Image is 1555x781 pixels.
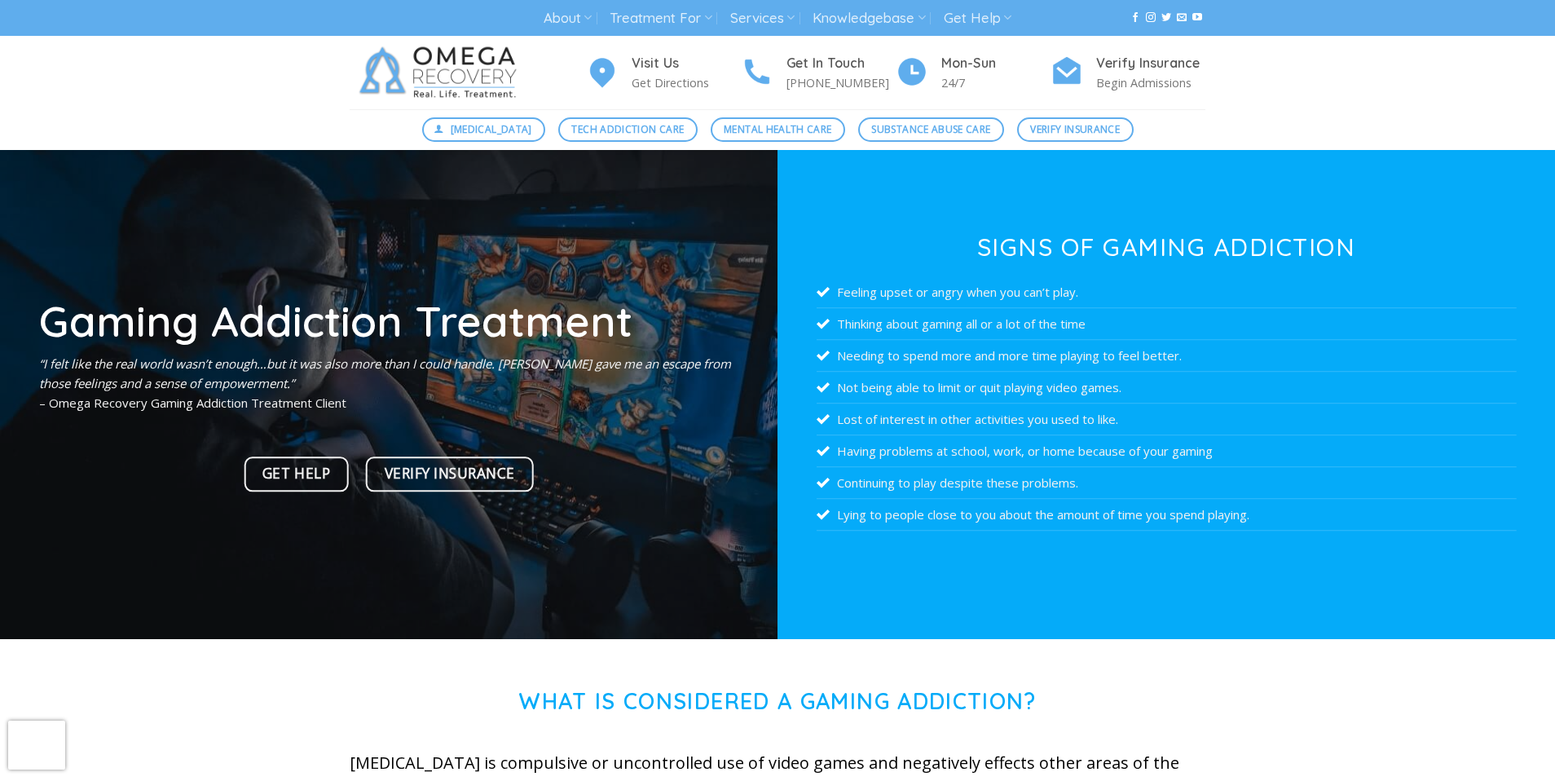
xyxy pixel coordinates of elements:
[944,3,1011,33] a: Get Help
[610,3,711,33] a: Treatment For
[786,73,896,92] p: [PHONE_NUMBER]
[786,53,896,74] h4: Get In Touch
[817,404,1517,435] li: Lost of interest in other activities you used to like.
[817,308,1517,340] li: Thinking about gaming all or a lot of the time
[451,121,532,137] span: [MEDICAL_DATA]
[724,121,831,137] span: Mental Health Care
[39,299,739,342] h1: Gaming Addiction Treatment
[817,235,1517,259] h3: Signs of Gaming Addiction
[632,53,741,74] h4: Visit Us
[817,499,1517,531] li: Lying to people close to you about the amount of time you spend playing.
[1017,117,1134,142] a: Verify Insurance
[350,36,533,109] img: Omega Recovery
[544,3,592,33] a: About
[871,121,990,137] span: Substance Abuse Care
[39,355,731,391] em: “I felt like the real world wasn’t enough…but it was also more than I could handle. [PERSON_NAME]...
[730,3,795,33] a: Services
[571,121,684,137] span: Tech Addiction Care
[813,3,925,33] a: Knowledgebase
[741,53,896,93] a: Get In Touch [PHONE_NUMBER]
[1096,53,1205,74] h4: Verify Insurance
[244,457,349,492] a: Get Help
[1161,12,1171,24] a: Follow on Twitter
[1051,53,1205,93] a: Verify Insurance Begin Admissions
[817,372,1517,404] li: Not being able to limit or quit playing video games.
[262,462,330,485] span: Get Help
[1030,121,1120,137] span: Verify Insurance
[385,462,515,485] span: Verify Insurance
[941,73,1051,92] p: 24/7
[817,435,1517,467] li: Having problems at school, work, or home because of your gaming
[1130,12,1140,24] a: Follow on Facebook
[422,117,546,142] a: [MEDICAL_DATA]
[1177,12,1187,24] a: Send us an email
[350,688,1205,715] h1: What is Considered a Gaming Addiction?
[817,340,1517,372] li: Needing to spend more and more time playing to feel better.
[1146,12,1156,24] a: Follow on Instagram
[858,117,1004,142] a: Substance Abuse Care
[632,73,741,92] p: Get Directions
[1096,73,1205,92] p: Begin Admissions
[817,467,1517,499] li: Continuing to play despite these problems.
[711,117,845,142] a: Mental Health Care
[1192,12,1202,24] a: Follow on YouTube
[366,457,534,492] a: Verify Insurance
[941,53,1051,74] h4: Mon-Sun
[558,117,698,142] a: Tech Addiction Care
[817,276,1517,308] li: Feeling upset or angry when you can’t play.
[39,354,739,413] p: – Omega Recovery Gaming Addiction Treatment Client
[586,53,741,93] a: Visit Us Get Directions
